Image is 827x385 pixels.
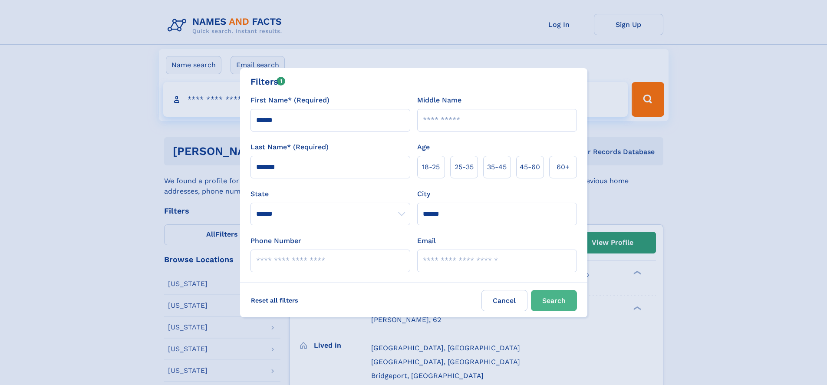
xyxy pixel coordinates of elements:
[245,290,304,311] label: Reset all filters
[487,162,507,172] span: 35‑45
[250,142,329,152] label: Last Name* (Required)
[250,75,286,88] div: Filters
[417,236,436,246] label: Email
[250,189,410,199] label: State
[417,142,430,152] label: Age
[417,189,430,199] label: City
[455,162,474,172] span: 25‑35
[531,290,577,311] button: Search
[417,95,461,105] label: Middle Name
[520,162,540,172] span: 45‑60
[481,290,527,311] label: Cancel
[557,162,570,172] span: 60+
[250,95,329,105] label: First Name* (Required)
[422,162,440,172] span: 18‑25
[250,236,301,246] label: Phone Number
